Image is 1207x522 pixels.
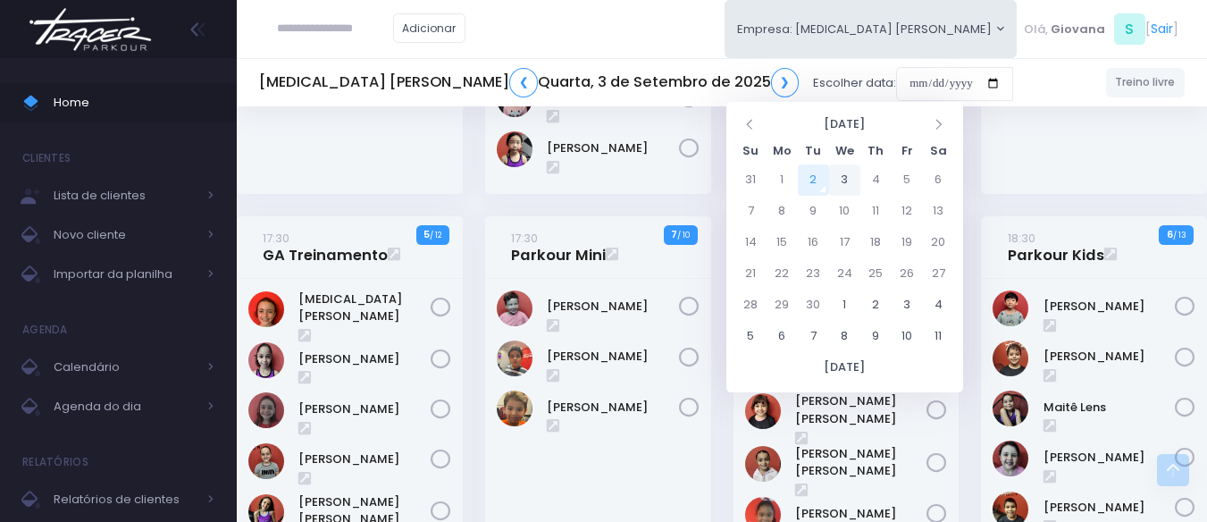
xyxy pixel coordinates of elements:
[798,227,829,258] td: 16
[735,290,767,321] td: 28
[1044,499,1176,517] a: [PERSON_NAME]
[892,290,923,321] td: 3
[829,196,860,227] td: 10
[735,196,767,227] td: 7
[892,258,923,290] td: 26
[497,341,532,376] img: Levi Teofilo de Almeida Neto
[767,290,798,321] td: 29
[54,395,197,418] span: Agenda do dia
[745,393,781,429] img: Ana Maya Sanches Fernandes
[829,164,860,196] td: 3
[1044,399,1176,417] a: Maitê Lens
[892,164,923,196] td: 5
[54,184,197,207] span: Lista de clientes
[430,230,441,240] small: / 12
[298,450,431,468] a: [PERSON_NAME]
[248,291,284,327] img: Allegra Montanari Ferreira
[798,290,829,321] td: 30
[259,68,799,97] h5: [MEDICAL_DATA] [PERSON_NAME] Quarta, 3 de Setembro de 2025
[22,444,88,480] h4: Relatórios
[860,227,892,258] td: 18
[735,138,767,164] th: Su
[298,350,431,368] a: [PERSON_NAME]
[735,258,767,290] td: 21
[860,138,892,164] th: Th
[771,68,800,97] a: ❯
[22,140,71,176] h4: Clientes
[248,342,284,378] img: Luiza Lima Marinelli
[547,139,679,157] a: [PERSON_NAME]
[1106,68,1186,97] a: Treino livre
[923,164,954,196] td: 6
[511,229,606,265] a: 17:30Parkour Mini
[767,258,798,290] td: 22
[798,321,829,352] td: 7
[1024,21,1048,38] span: Olá,
[1008,230,1035,247] small: 18:30
[497,290,532,326] img: Dante Custodio Vizzotto
[677,230,690,240] small: / 10
[671,227,677,241] strong: 7
[1173,230,1186,240] small: / 13
[511,230,538,247] small: 17:30
[298,400,431,418] a: [PERSON_NAME]
[860,290,892,321] td: 2
[798,138,829,164] th: Tu
[829,290,860,321] td: 1
[767,227,798,258] td: 15
[1151,20,1173,38] a: Sair
[547,399,679,417] a: [PERSON_NAME]
[767,164,798,196] td: 1
[393,13,466,43] a: Adicionar
[1008,229,1104,265] a: 18:30Parkour Kids
[892,196,923,227] td: 12
[547,298,679,316] a: [PERSON_NAME]
[54,263,197,286] span: Importar da planilha
[829,258,860,290] td: 24
[735,227,767,258] td: 14
[767,321,798,352] td: 6
[923,290,954,321] td: 4
[860,321,892,352] td: 9
[860,164,892,196] td: 4
[993,441,1028,476] img: Manuela Soggio
[892,321,923,352] td: 10
[509,68,538,97] a: ❮
[1114,13,1145,45] span: S
[798,164,829,196] td: 2
[497,391,532,426] img: Theodoro Tarcitano
[54,223,197,247] span: Novo cliente
[54,488,197,511] span: Relatórios de clientes
[767,196,798,227] td: 8
[923,196,954,227] td: 13
[54,91,214,114] span: Home
[22,312,68,348] h4: Agenda
[892,227,923,258] td: 19
[1044,348,1176,366] a: [PERSON_NAME]
[248,392,284,428] img: Lívia Denz Machado Borges
[1167,227,1173,241] strong: 6
[1044,298,1176,316] a: [PERSON_NAME]
[923,258,954,290] td: 27
[259,63,1013,104] div: Escolher data:
[993,341,1028,376] img: João Pedro Perregil
[497,131,532,167] img: Serena Tseng
[892,138,923,164] th: Fr
[923,138,954,164] th: Sa
[798,258,829,290] td: 23
[248,443,284,479] img: Maite Magri Loureiro
[829,138,860,164] th: We
[735,321,767,352] td: 5
[795,392,927,427] a: [PERSON_NAME] [PERSON_NAME]
[735,164,767,196] td: 31
[923,227,954,258] td: 20
[795,445,927,480] a: [PERSON_NAME] [PERSON_NAME]
[767,111,923,138] th: [DATE]
[829,321,860,352] td: 8
[1051,21,1105,38] span: Giovana
[735,352,954,383] th: [DATE]
[993,391,1028,426] img: Maitê Lens
[860,258,892,290] td: 25
[54,356,197,379] span: Calendário
[923,321,954,352] td: 11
